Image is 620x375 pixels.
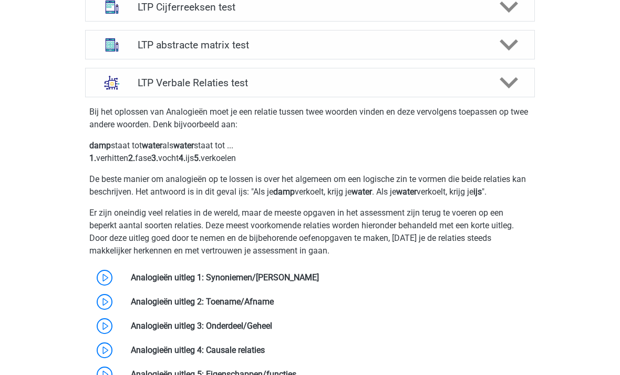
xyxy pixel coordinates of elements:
p: Er zijn oneindig veel relaties in de wereld, maar de meeste opgaven in het assessment zijn terug ... [89,207,531,257]
div: Analogieën uitleg 2: Toename/Afname [123,296,534,308]
b: water [352,187,372,197]
a: abstracte matrices LTP abstracte matrix test [81,30,539,59]
b: water [173,140,194,150]
p: staat tot als staat tot ... verhitten fase vocht ijs verkoelen [89,139,531,165]
h4: LTP Cijferreeksen test [138,1,482,13]
h4: LTP abstracte matrix test [138,39,482,51]
b: ijs [473,187,482,197]
img: abstracte matrices [98,31,126,58]
b: 4. [179,153,185,163]
div: Analogieën uitleg 3: Onderdeel/Geheel [123,320,534,332]
b: 1. [89,153,96,163]
p: Bij het oplossen van Analogieën moet je een relatie tussen twee woorden vinden en deze vervolgens... [89,106,531,131]
b: damp [273,187,295,197]
b: 3. [151,153,158,163]
b: water [142,140,162,150]
img: analogieen [98,69,126,96]
h4: LTP Verbale Relaties test [138,77,482,89]
p: De beste manier om analogieën op te lossen is over het algemeen om een logische zin te vormen die... [89,173,531,198]
a: analogieen LTP Verbale Relaties test [81,68,539,97]
b: water [396,187,417,197]
b: 2. [128,153,135,163]
b: 5. [194,153,201,163]
div: Analogieën uitleg 4: Causale relaties [123,344,534,357]
b: damp [89,140,111,150]
div: Analogieën uitleg 1: Synoniemen/[PERSON_NAME] [123,271,534,284]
